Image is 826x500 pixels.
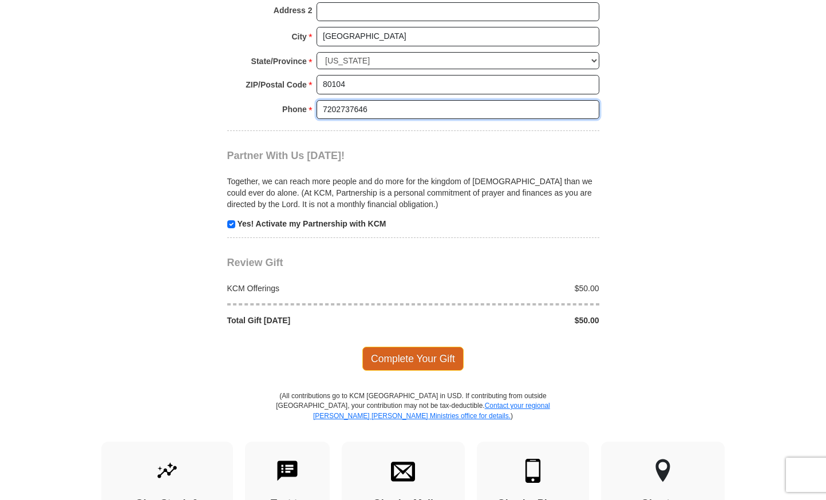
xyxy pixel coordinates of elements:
[362,347,464,371] span: Complete Your Gift
[274,2,313,18] strong: Address 2
[227,176,599,210] p: Together, we can reach more people and do more for the kingdom of [DEMOGRAPHIC_DATA] than we coul...
[282,101,307,117] strong: Phone
[655,459,671,483] img: other-region
[413,283,606,294] div: $50.00
[291,29,306,45] strong: City
[313,402,550,419] a: Contact your regional [PERSON_NAME] [PERSON_NAME] Ministries office for details.
[246,77,307,93] strong: ZIP/Postal Code
[276,391,551,441] p: (All contributions go to KCM [GEOGRAPHIC_DATA] in USD. If contributing from outside [GEOGRAPHIC_D...
[221,315,413,326] div: Total Gift [DATE]
[221,283,413,294] div: KCM Offerings
[413,315,606,326] div: $50.00
[227,257,283,268] span: Review Gift
[521,459,545,483] img: mobile.svg
[251,53,307,69] strong: State/Province
[391,459,415,483] img: envelope.svg
[155,459,179,483] img: give-by-stock.svg
[227,150,345,161] span: Partner With Us [DATE]!
[237,219,386,228] strong: Yes! Activate my Partnership with KCM
[275,459,299,483] img: text-to-give.svg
